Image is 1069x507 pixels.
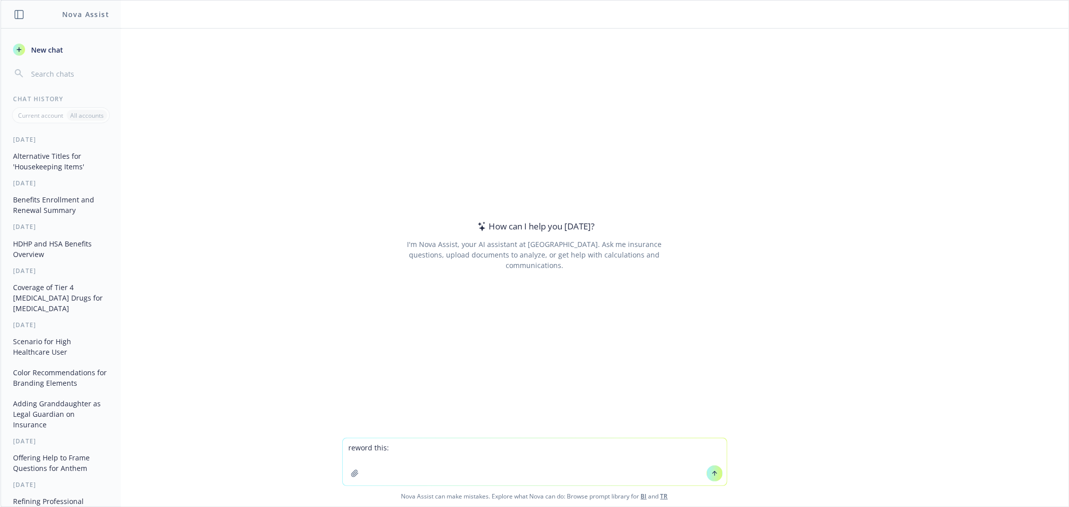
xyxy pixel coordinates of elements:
[1,437,121,445] div: [DATE]
[641,492,647,500] a: BI
[1,480,121,489] div: [DATE]
[9,41,113,59] button: New chat
[62,9,109,20] h1: Nova Assist
[1,179,121,187] div: [DATE]
[9,333,113,360] button: Scenario for High Healthcare User
[9,235,113,263] button: HDHP and HSA Benefits Overview
[475,220,594,233] div: How can I help you [DATE]?
[1,95,121,103] div: Chat History
[9,279,113,317] button: Coverage of Tier 4 [MEDICAL_DATA] Drugs for [MEDICAL_DATA]
[29,45,63,55] span: New chat
[29,67,109,81] input: Search chats
[393,239,676,271] div: I'm Nova Assist, your AI assistant at [GEOGRAPHIC_DATA]. Ask me insurance questions, upload docum...
[9,364,113,391] button: Color Recommendations for Branding Elements
[9,395,113,433] button: Adding Granddaughter as Legal Guardian on Insurance
[70,111,104,120] p: All accounts
[661,492,668,500] a: TR
[1,135,121,144] div: [DATE]
[343,438,727,485] textarea: reword this:
[5,486,1064,506] span: Nova Assist can make mistakes. Explore what Nova can do: Browse prompt library for and
[9,191,113,218] button: Benefits Enrollment and Renewal Summary
[9,148,113,175] button: Alternative Titles for 'Housekeeping Items'
[1,267,121,275] div: [DATE]
[9,449,113,476] button: Offering Help to Frame Questions for Anthem
[18,111,63,120] p: Current account
[1,222,121,231] div: [DATE]
[1,321,121,329] div: [DATE]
